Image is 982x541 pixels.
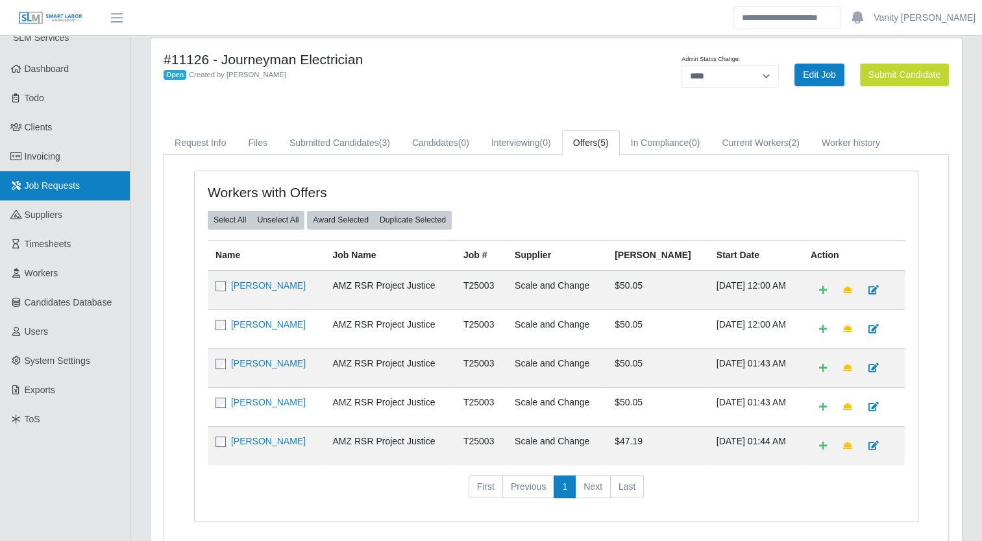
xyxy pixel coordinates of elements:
[811,435,835,457] a: Add Default Cost Code
[554,475,576,499] a: 1
[13,32,69,43] span: SLM Services
[325,426,455,465] td: AMZ RSR Project Justice
[860,64,949,86] button: Submit Candidate
[325,309,455,348] td: AMZ RSR Project Justice
[507,240,607,270] th: Supplier
[325,348,455,387] td: AMZ RSR Project Justice
[325,270,455,310] td: AMZ RSR Project Justice
[231,280,306,291] a: [PERSON_NAME]
[307,211,374,229] button: Award Selected
[607,240,709,270] th: [PERSON_NAME]
[25,239,71,249] span: Timesheets
[208,211,252,229] button: Select All
[278,130,401,156] a: Submitted Candidates
[25,297,112,307] span: Candidates Database
[456,348,507,387] td: T25003
[874,11,976,25] a: Vanity [PERSON_NAME]
[607,270,709,310] td: $50.05
[607,309,709,348] td: $50.05
[231,397,306,407] a: [PERSON_NAME]
[835,318,861,341] a: Make Team Lead
[458,138,469,148] span: (0)
[507,309,607,348] td: Scale and Change
[803,240,905,270] th: Action
[835,435,861,457] a: Make Team Lead
[711,130,811,156] a: Current Workers
[164,51,613,67] h4: #11126 - Journeyman Electrician
[231,358,306,368] a: [PERSON_NAME]
[456,270,507,310] td: T25003
[237,130,278,156] a: Files
[681,55,740,64] label: Admin Status Change:
[401,130,480,156] a: Candidates
[25,122,53,132] span: Clients
[456,387,507,426] td: T25003
[811,396,835,418] a: Add Default Cost Code
[25,385,55,395] span: Exports
[164,70,186,80] span: Open
[709,270,803,310] td: [DATE] 12:00 AM
[709,309,803,348] td: [DATE] 12:00 AM
[208,240,325,270] th: Name
[835,357,861,379] a: Make Team Lead
[307,211,452,229] div: bulk actions
[835,279,861,302] a: Make Team Lead
[25,151,60,162] span: Invoicing
[540,138,551,148] span: (0)
[25,93,44,103] span: Todo
[164,130,237,156] a: Request Info
[456,240,507,270] th: Job #
[374,211,452,229] button: Duplicate Selected
[456,309,507,348] td: T25003
[25,180,80,191] span: Job Requests
[507,426,607,465] td: Scale and Change
[18,11,83,25] img: SLM Logo
[25,355,90,366] span: System Settings
[25,326,49,337] span: Users
[25,210,62,220] span: Suppliers
[25,414,40,424] span: ToS
[607,387,709,426] td: $50.05
[811,130,891,156] a: Worker history
[811,318,835,341] a: Add Default Cost Code
[689,138,700,148] span: (0)
[379,138,390,148] span: (3)
[709,387,803,426] td: [DATE] 01:43 AM
[25,268,58,278] span: Workers
[480,130,562,156] a: Interviewing
[189,71,286,78] span: Created by [PERSON_NAME]
[507,348,607,387] td: Scale and Change
[709,426,803,465] td: [DATE] 01:44 AM
[620,130,711,156] a: In Compliance
[251,211,304,229] button: Unselect All
[811,357,835,379] a: Add Default Cost Code
[208,475,905,509] nav: pagination
[25,64,69,74] span: Dashboard
[607,348,709,387] td: $50.05
[709,348,803,387] td: [DATE] 01:43 AM
[325,387,455,426] td: AMZ RSR Project Justice
[709,240,803,270] th: Start Date
[598,138,609,148] span: (5)
[507,270,607,310] td: Scale and Change
[231,436,306,446] a: [PERSON_NAME]
[794,64,844,86] a: Edit Job
[789,138,800,148] span: (2)
[208,211,304,229] div: bulk actions
[562,130,620,156] a: Offers
[208,184,487,200] h4: Workers with Offers
[733,6,841,29] input: Search
[231,319,306,330] a: [PERSON_NAME]
[507,387,607,426] td: Scale and Change
[325,240,455,270] th: Job Name
[811,279,835,302] a: Add Default Cost Code
[607,426,709,465] td: $47.19
[835,396,861,418] a: Make Team Lead
[456,426,507,465] td: T25003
